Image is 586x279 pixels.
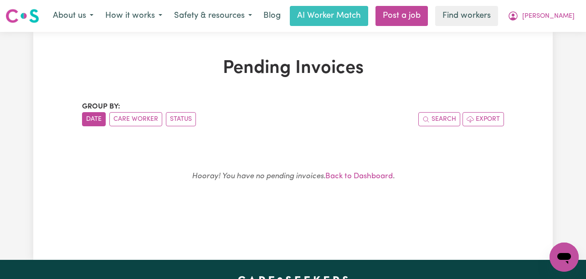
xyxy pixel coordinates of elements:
[82,103,120,110] span: Group by:
[550,243,579,272] iframe: Button to launch messaging window
[82,57,504,79] h1: Pending Invoices
[166,112,196,126] button: sort invoices by paid status
[522,11,575,21] span: [PERSON_NAME]
[418,112,460,126] button: Search
[47,6,99,26] button: About us
[168,6,258,26] button: Safety & resources
[375,6,428,26] a: Post a job
[99,6,168,26] button: How it works
[463,112,504,126] button: Export
[258,6,286,26] a: Blog
[5,5,39,26] a: Careseekers logo
[290,6,368,26] a: AI Worker Match
[325,172,393,180] a: Back to Dashboard
[82,112,106,126] button: sort invoices by date
[192,172,395,180] small: .
[5,8,39,24] img: Careseekers logo
[192,172,325,180] em: Hooray! You have no pending invoices.
[435,6,498,26] a: Find workers
[109,112,162,126] button: sort invoices by care worker
[502,6,581,26] button: My Account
